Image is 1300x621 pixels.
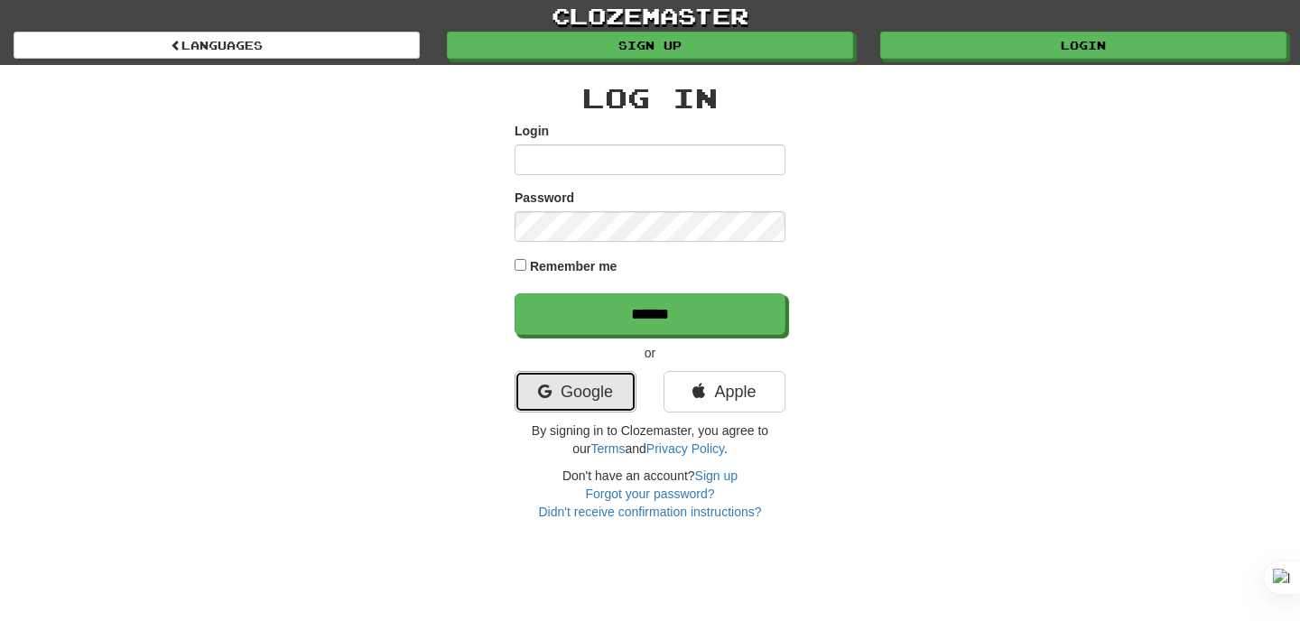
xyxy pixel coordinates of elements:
a: Apple [664,371,785,412]
a: Sign up [447,32,853,59]
label: Password [515,189,574,207]
a: Didn't receive confirmation instructions? [538,505,761,519]
a: Languages [14,32,420,59]
a: Sign up [695,468,738,483]
label: Remember me [530,257,617,275]
h2: Log In [515,83,785,113]
a: Terms [590,441,625,456]
a: Login [880,32,1286,59]
a: Forgot your password? [585,487,714,501]
a: Google [515,371,636,412]
label: Login [515,122,549,140]
p: By signing in to Clozemaster, you agree to our and . [515,422,785,458]
a: Privacy Policy [646,441,724,456]
p: or [515,344,785,362]
div: Don't have an account? [515,467,785,521]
